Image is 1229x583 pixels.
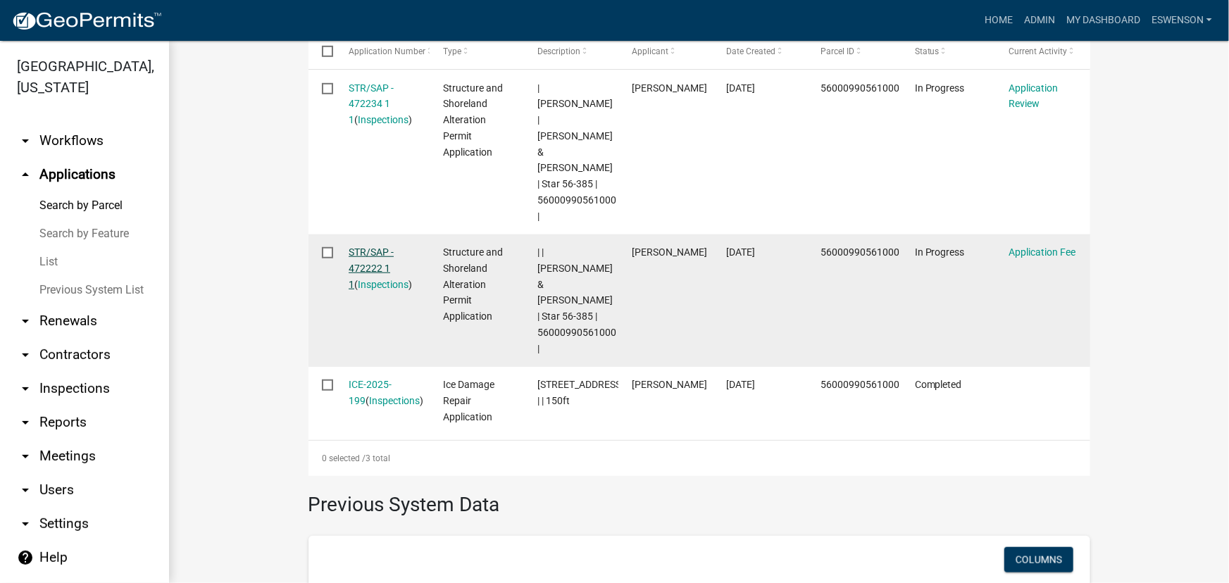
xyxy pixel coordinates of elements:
[821,46,854,56] span: Parcel ID
[443,82,503,158] span: Structure and Shoreland Alteration Permit Application
[537,46,580,56] span: Description
[17,482,34,499] i: arrow_drop_down
[726,246,755,258] span: 09/02/2025
[308,441,1090,476] div: 3 total
[443,46,461,56] span: Type
[1061,7,1146,34] a: My Dashboard
[902,35,996,68] datatable-header-cell: Status
[430,35,524,68] datatable-header-cell: Type
[618,35,713,68] datatable-header-cell: Applicant
[915,379,962,390] span: Completed
[1009,82,1059,110] a: Application Review
[524,35,618,68] datatable-header-cell: Description
[537,246,616,354] span: | | STACY L ROTH & STACEY C LEHR | Star 56-385 | 56000990561000 |
[915,246,965,258] span: In Progress
[996,35,1090,68] datatable-header-cell: Current Activity
[713,35,807,68] datatable-header-cell: Date Created
[726,379,755,390] span: 06/13/2025
[322,453,366,463] span: 0 selected /
[349,46,425,56] span: Application Number
[915,46,940,56] span: Status
[335,35,430,68] datatable-header-cell: Application Number
[443,246,503,322] span: Structure and Shoreland Alteration Permit Application
[632,82,707,94] span: Stacy Roth
[632,46,668,56] span: Applicant
[1146,7,1218,34] a: eswenson
[443,379,494,422] span: Ice Damage Repair Application
[349,379,392,406] a: ICE-2025-199
[821,82,899,94] span: 56000990561000
[17,346,34,363] i: arrow_drop_down
[17,380,34,397] i: arrow_drop_down
[17,313,34,330] i: arrow_drop_down
[1009,246,1076,258] a: Application Fee
[915,82,965,94] span: In Progress
[17,414,34,431] i: arrow_drop_down
[1004,547,1073,572] button: Columns
[726,82,755,94] span: 09/02/2025
[1009,46,1068,56] span: Current Activity
[17,515,34,532] i: arrow_drop_down
[726,46,775,56] span: Date Created
[349,82,394,126] a: STR/SAP - 472234 1 1
[369,395,420,406] a: Inspections
[349,246,394,290] a: STR/SAP - 472222 1 1
[807,35,902,68] datatable-header-cell: Parcel ID
[349,244,416,292] div: ( )
[358,114,408,125] a: Inspections
[17,132,34,149] i: arrow_drop_down
[17,448,34,465] i: arrow_drop_down
[821,379,899,390] span: 56000990561000
[1018,7,1061,34] a: Admin
[821,246,899,258] span: 56000990561000
[358,279,408,290] a: Inspections
[537,82,616,222] span: | Emma Swenson | STACY L ROTH & STACEY C LEHR | Star 56-385 | 56000990561000 |
[17,549,34,566] i: help
[632,379,707,390] span: Stacy Roth
[632,246,707,258] span: Stacy Roth
[17,166,34,183] i: arrow_drop_up
[349,80,416,128] div: ( )
[308,476,1090,520] h3: Previous System Data
[349,377,416,409] div: ( )
[979,7,1018,34] a: Home
[308,35,335,68] datatable-header-cell: Select
[537,379,624,406] span: 33421 VICS BEACH RD | | 150ft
